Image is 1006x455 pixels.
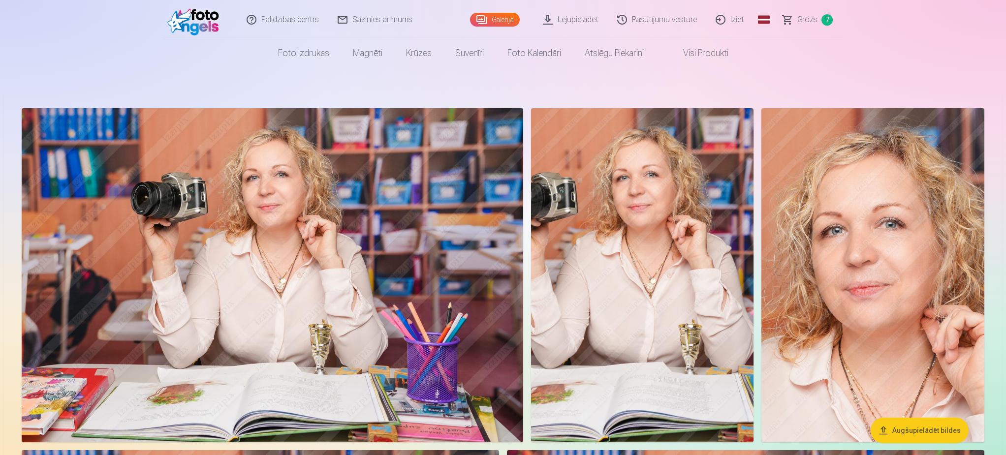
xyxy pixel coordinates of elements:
[821,14,833,26] span: 7
[341,39,394,67] a: Magnēti
[871,418,969,443] button: Augšupielādēt bildes
[470,13,520,27] a: Galerija
[394,39,443,67] a: Krūzes
[266,39,341,67] a: Foto izdrukas
[573,39,656,67] a: Atslēgu piekariņi
[496,39,573,67] a: Foto kalendāri
[443,39,496,67] a: Suvenīri
[656,39,740,67] a: Visi produkti
[167,4,224,35] img: /fa1
[797,14,817,26] span: Grozs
